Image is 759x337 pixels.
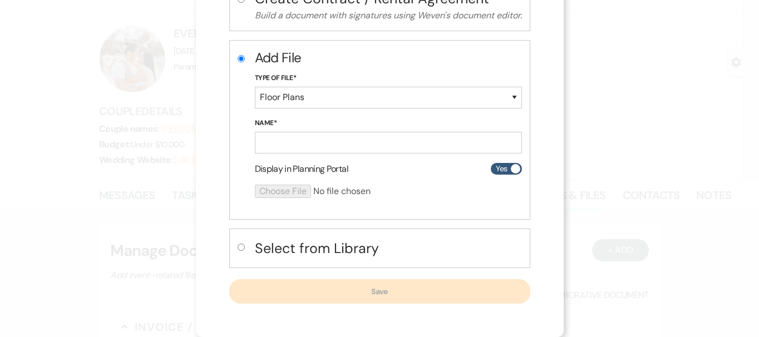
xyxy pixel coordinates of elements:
[255,117,522,130] label: Name*
[255,72,522,85] label: Type of File*
[229,279,530,304] button: Save
[255,48,522,67] h2: Add File
[255,237,522,260] button: Select from Library
[255,162,522,176] div: Display in Planning Portal
[496,162,507,176] span: Yes
[255,239,522,258] h4: Select from Library
[255,8,522,23] p: Build a document with signatures using Weven's document editor.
